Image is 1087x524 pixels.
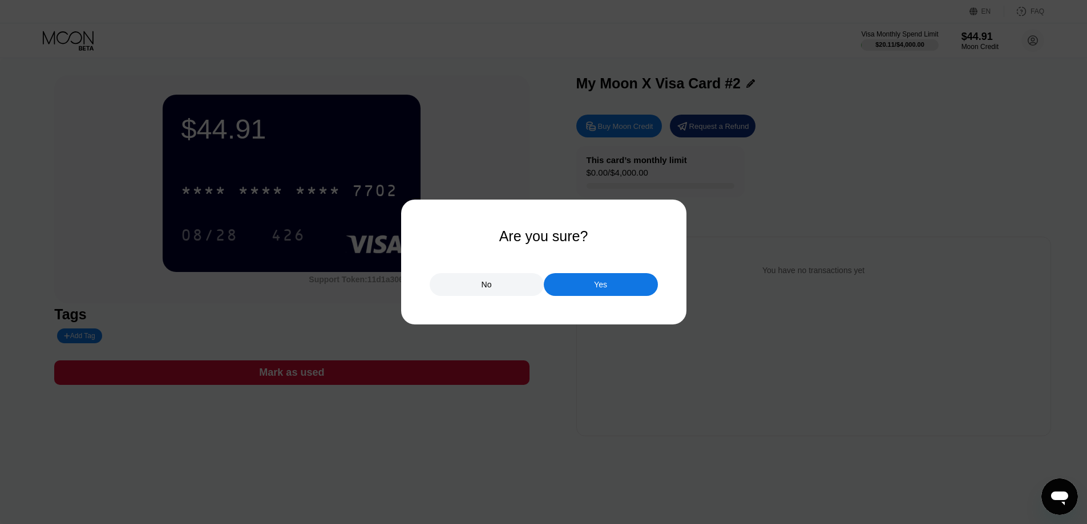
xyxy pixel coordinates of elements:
[594,279,607,290] div: Yes
[430,273,544,296] div: No
[499,228,588,245] div: Are you sure?
[544,273,658,296] div: Yes
[1041,478,1078,515] iframe: Button to launch messaging window
[482,279,492,290] div: No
